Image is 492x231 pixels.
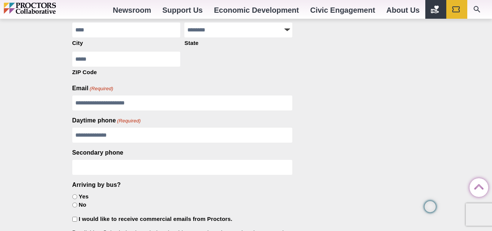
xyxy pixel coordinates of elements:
label: No [79,201,86,209]
label: ZIP Code [72,67,180,76]
a: Back to Top [470,179,485,194]
img: Proctors logo [4,3,88,14]
label: I would like to receive commercial emails from Proctors. [79,215,232,223]
label: Secondary phone [72,149,124,157]
legend: Arriving by bus? [72,181,121,189]
label: Email [72,84,114,92]
span: (Required) [89,85,114,92]
label: City [72,37,180,47]
label: State [184,37,292,47]
label: Daytime phone [72,116,141,125]
span: (Required) [117,118,141,124]
label: Yes [79,193,88,201]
